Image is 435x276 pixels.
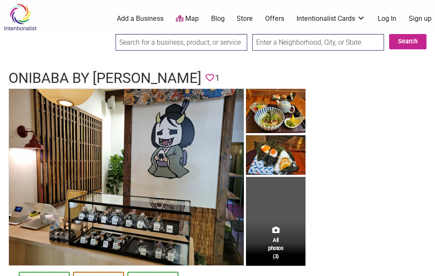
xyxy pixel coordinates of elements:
[297,14,365,23] a: Intentionalist Cards
[176,14,199,24] a: Map
[268,236,283,260] span: All photos (3)
[265,14,284,23] a: Offers
[9,89,244,265] img: Onibaba
[252,34,384,51] input: Enter a Neighborhood, City, or State
[389,34,427,49] button: Search
[8,68,201,88] h1: Onibaba by [PERSON_NAME]
[116,34,247,51] input: Search for a business, product, or service
[117,14,164,23] a: Add a Business
[211,14,225,23] a: Blog
[409,14,432,23] a: Sign up
[378,14,396,23] a: Log In
[215,71,220,85] span: 1
[237,14,253,23] a: Store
